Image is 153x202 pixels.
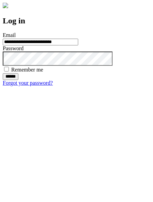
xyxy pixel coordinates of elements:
h2: Log in [3,16,150,25]
label: Email [3,32,16,38]
label: Password [3,45,23,51]
label: Remember me [11,67,43,73]
a: Forgot your password? [3,80,53,86]
img: logo-4e3dc11c47720685a147b03b5a06dd966a58ff35d612b21f08c02c0306f2b779.png [3,3,8,8]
